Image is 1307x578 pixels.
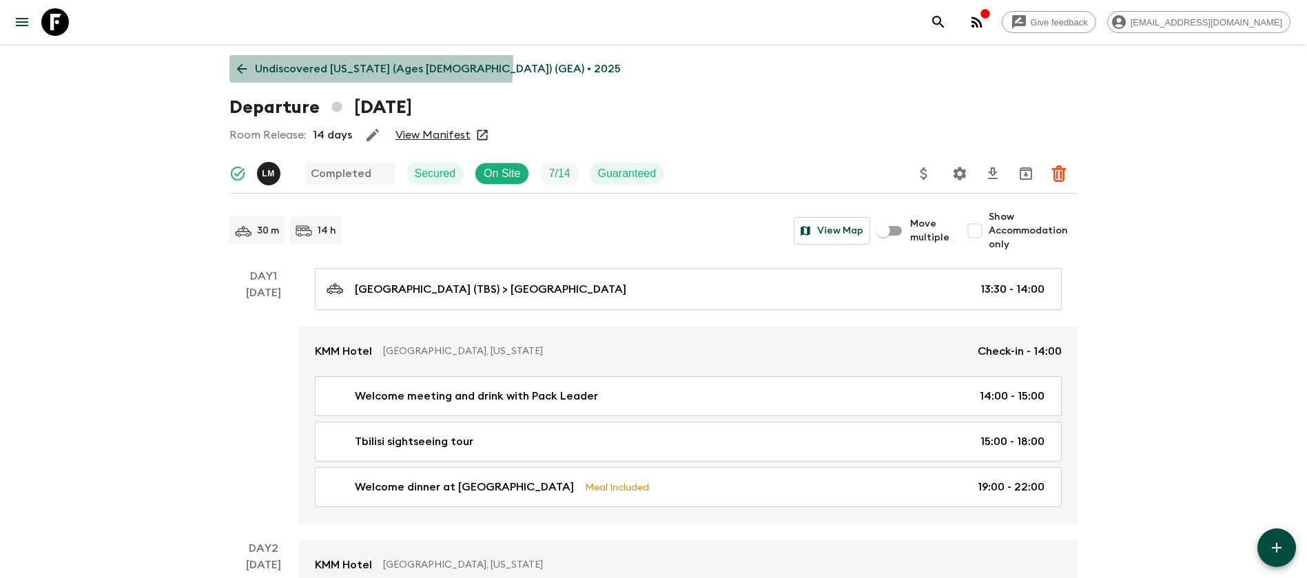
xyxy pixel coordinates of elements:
[1123,17,1290,28] span: [EMAIL_ADDRESS][DOMAIN_NAME]
[1045,160,1073,187] button: Delete
[229,127,306,143] p: Room Release:
[315,422,1062,462] a: Tbilisi sightseeing tour15:00 - 18:00
[246,285,281,524] div: [DATE]
[313,127,352,143] p: 14 days
[229,165,246,182] svg: Synced Successfully
[1002,11,1096,33] a: Give feedback
[989,210,1078,251] span: Show Accommodation only
[315,343,372,360] p: KMM Hotel
[406,163,464,185] div: Secured
[229,540,298,557] p: Day 2
[1012,160,1040,187] button: Archive (Completed, Cancelled or Unsynced Departures only)
[315,268,1062,310] a: [GEOGRAPHIC_DATA] (TBS) > [GEOGRAPHIC_DATA]13:30 - 14:00
[980,388,1044,404] p: 14:00 - 15:00
[946,160,974,187] button: Settings
[355,479,574,495] p: Welcome dinner at [GEOGRAPHIC_DATA]
[395,128,471,142] a: View Manifest
[355,433,473,450] p: Tbilisi sightseeing tour
[980,281,1044,298] p: 13:30 - 14:00
[910,160,938,187] button: Update Price, Early Bird Discount and Costs
[910,217,950,245] span: Move multiple
[383,558,1051,572] p: [GEOGRAPHIC_DATA], [US_STATE]
[229,268,298,285] p: Day 1
[257,224,279,238] p: 30 m
[1107,11,1290,33] div: [EMAIL_ADDRESS][DOMAIN_NAME]
[229,55,628,83] a: Undiscovered [US_STATE] (Ages [DEMOGRAPHIC_DATA]) (GEA) • 2025
[484,165,520,182] p: On Site
[585,479,649,495] p: Meal Included
[540,163,578,185] div: Trip Fill
[298,327,1078,376] a: KMM Hotel[GEOGRAPHIC_DATA], [US_STATE]Check-in - 14:00
[794,217,870,245] button: View Map
[598,165,657,182] p: Guaranteed
[355,388,598,404] p: Welcome meeting and drink with Pack Leader
[978,479,1044,495] p: 19:00 - 22:00
[475,163,529,185] div: On Site
[315,467,1062,507] a: Welcome dinner at [GEOGRAPHIC_DATA]Meal Included19:00 - 22:00
[979,160,1007,187] button: Download CSV
[355,281,626,298] p: [GEOGRAPHIC_DATA] (TBS) > [GEOGRAPHIC_DATA]
[255,61,621,77] p: Undiscovered [US_STATE] (Ages [DEMOGRAPHIC_DATA]) (GEA) • 2025
[318,224,336,238] p: 14 h
[980,433,1044,450] p: 15:00 - 18:00
[315,376,1062,416] a: Welcome meeting and drink with Pack Leader14:00 - 15:00
[925,8,952,36] button: search adventures
[229,94,412,121] h1: Departure [DATE]
[257,166,283,177] span: Luka Mamniashvili
[8,8,36,36] button: menu
[383,344,967,358] p: [GEOGRAPHIC_DATA], [US_STATE]
[315,557,372,573] p: KMM Hotel
[548,165,570,182] p: 7 / 14
[978,343,1062,360] p: Check-in - 14:00
[415,165,456,182] p: Secured
[1023,17,1095,28] span: Give feedback
[311,165,371,182] p: Completed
